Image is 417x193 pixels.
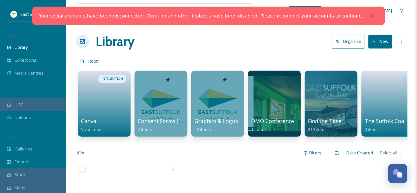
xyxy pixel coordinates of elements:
[7,34,18,39] span: MEDIA
[7,136,22,141] span: WIDGETS
[88,57,98,65] a: Root
[138,117,204,125] span: Consent Forms (Template)
[15,172,29,178] span: Stories
[20,11,59,17] span: East Suffolk Council
[251,118,294,132] a: DMO Conference1 item
[88,58,98,64] span: Root
[15,159,31,165] span: Embeds
[211,4,250,17] a: View all files
[348,4,395,17] a: [PERSON_NAME]
[332,35,365,48] button: Organise
[332,35,368,48] a: Organise
[343,146,376,159] div: Date Created
[308,118,342,132] a: Find the Time319 items
[308,126,327,132] span: 319 items
[194,126,211,132] span: 23 items
[39,13,363,19] a: Your social accounts have been disconnected. Curation and other features have been disabled. Plea...
[96,32,134,51] a: Library
[76,67,133,137] a: INTEGRATIONCanvaView Items
[15,102,23,108] span: UGC
[288,6,321,16] a: What's New
[388,164,407,183] button: Open Chat
[15,114,31,121] span: Uploads
[15,57,36,63] span: Collections
[91,4,199,18] input: Search your library
[300,146,325,159] div: Filters
[380,150,397,156] span: Select all
[251,126,263,132] span: 1 item
[251,117,294,125] span: DMO Conference
[76,150,84,156] span: 1 file
[15,185,25,191] span: Maps
[194,118,238,132] a: Graphics & Logos23 items
[81,117,96,125] span: Canva
[138,118,204,132] a: Consent Forms (Template)2 items
[368,35,392,48] button: New
[15,44,28,50] span: Library
[138,126,152,132] span: 2 items
[7,91,21,96] span: COLLECT
[194,117,238,125] span: Graphics & Logos
[308,117,342,125] span: Find the Time
[365,126,379,132] span: 0 items
[15,70,44,76] span: Media Centres
[102,77,123,81] span: INTEGRATION
[15,146,32,152] span: Galleries
[11,11,17,17] img: ESC%20Logo.png
[81,126,103,132] span: View Items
